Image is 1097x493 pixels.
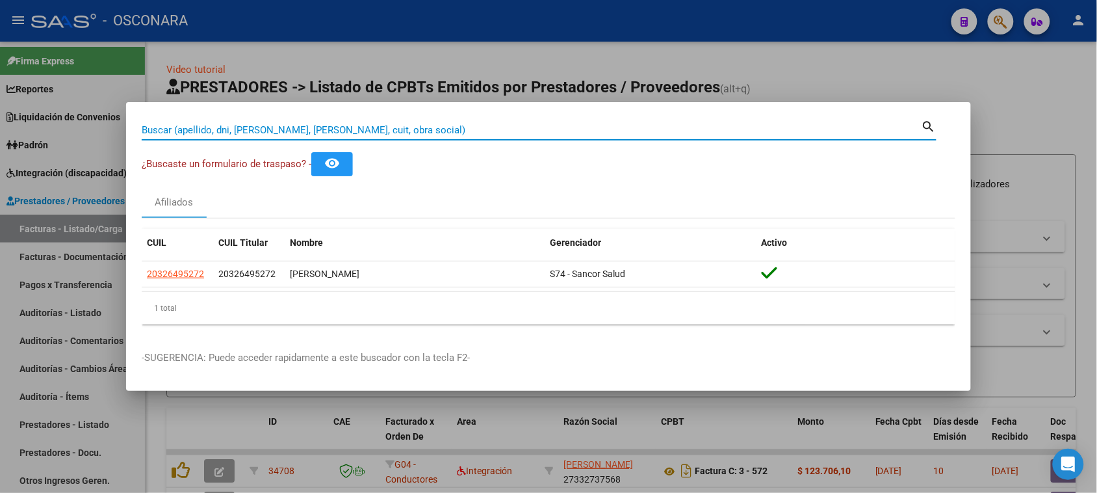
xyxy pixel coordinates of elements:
[142,229,213,257] datatable-header-cell: CUIL
[1053,449,1084,480] div: Open Intercom Messenger
[756,229,955,257] datatable-header-cell: Activo
[142,158,311,170] span: ¿Buscaste un formulario de traspaso? -
[155,195,194,210] div: Afiliados
[290,267,539,282] div: [PERSON_NAME]
[324,155,340,171] mat-icon: remove_red_eye
[213,229,285,257] datatable-header-cell: CUIL Titular
[762,237,788,248] span: Activo
[147,269,204,279] span: 20326495272
[550,269,625,279] span: S74 - Sancor Salud
[290,237,323,248] span: Nombre
[142,351,955,366] p: -SUGERENCIA: Puede acceder rapidamente a este buscador con la tecla F2-
[218,269,276,279] span: 20326495272
[545,229,756,257] datatable-header-cell: Gerenciador
[550,237,601,248] span: Gerenciador
[285,229,545,257] datatable-header-cell: Nombre
[218,237,268,248] span: CUIL Titular
[922,118,936,133] mat-icon: search
[142,292,955,325] div: 1 total
[147,237,166,248] span: CUIL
